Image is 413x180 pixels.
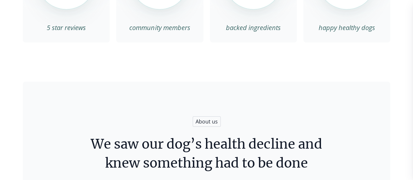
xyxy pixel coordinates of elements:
span: happy healthy dogs [303,23,390,32]
span: backed ingredients [210,23,297,32]
span: 5 star reviews [23,23,110,32]
span: About us [193,116,221,127]
span: community members [116,23,203,32]
h4: We saw our dog’s health decline and knew something had to be done [91,135,322,172]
